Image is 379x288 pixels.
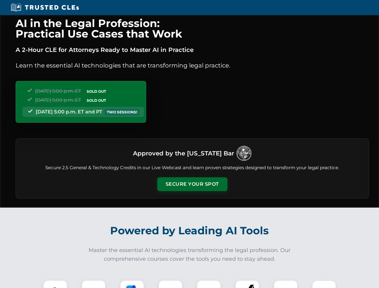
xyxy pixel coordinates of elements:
h2: Powered by Leading AI Tools [23,220,356,241]
p: A 2-Hour CLE for Attorneys Ready to Master AI in Practice [16,45,369,55]
span: SOLD OUT [85,88,108,94]
h3: Approved by the [US_STATE] Bar [133,148,234,159]
p: Secure 2.5 General & Technology Credits in our Live Webcast and learn proven strategies designed ... [23,164,362,171]
span: [DATE] 5:00 p.m. ET [35,88,81,94]
img: Trusted CLEs [9,3,81,12]
button: Secure Your Spot [157,177,227,191]
span: [DATE] 5:00 p.m. ET [35,97,81,103]
h1: AI in the Legal Profession: Practical Use Cases that Work [16,18,369,39]
span: SOLD OUT [85,97,108,103]
p: Learn the essential AI technologies that are transforming legal practice. [16,61,369,70]
p: Master the essential AI technologies transforming the legal profession. Our comprehensive courses... [85,246,295,263]
img: Logo [236,146,251,161]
